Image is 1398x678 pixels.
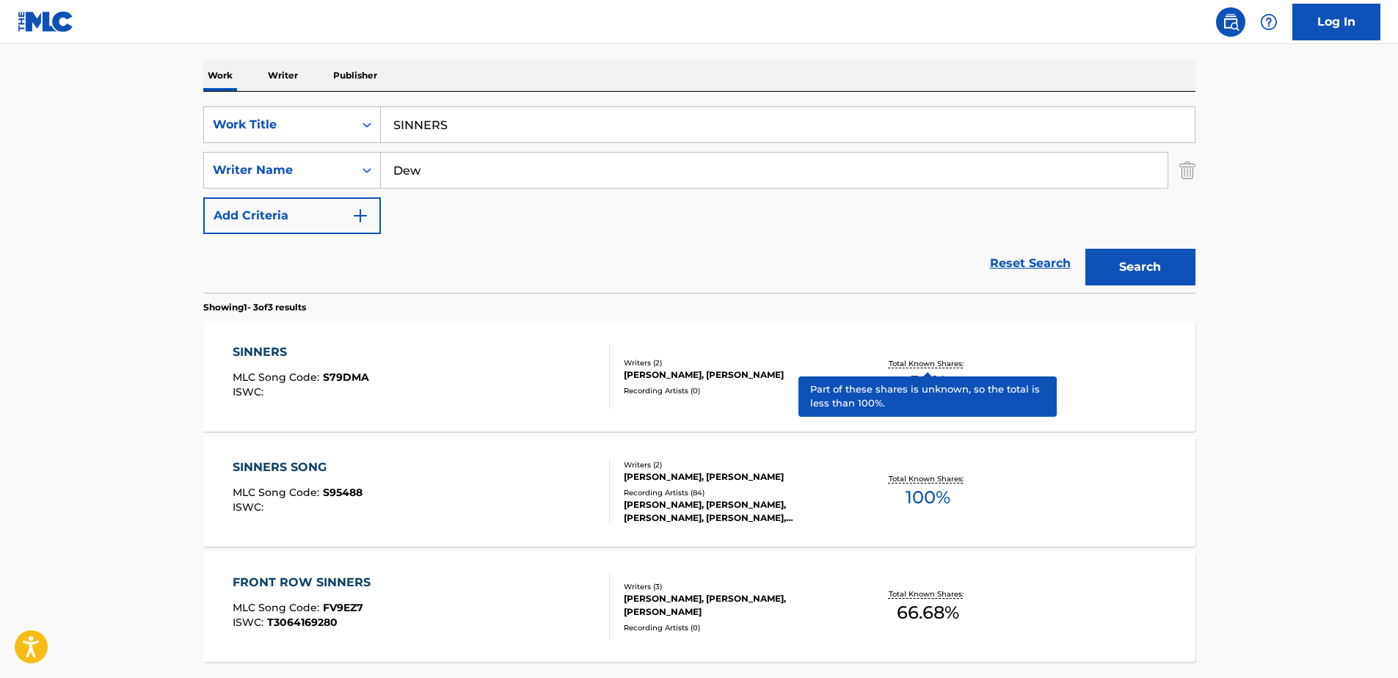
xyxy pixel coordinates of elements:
form: Search Form [203,106,1195,293]
div: Writers ( 2 ) [624,459,845,470]
img: Delete Criterion [1179,152,1195,189]
img: MLC Logo [18,11,74,32]
span: MLC Song Code : [233,371,323,384]
a: Reset Search [983,247,1078,280]
p: Total Known Shares: [889,358,967,369]
div: Recording Artists ( 0 ) [624,385,845,396]
p: Showing 1 - 3 of 3 results [203,301,306,314]
div: SINNERS SONG [233,459,363,476]
span: MLC Song Code : [233,486,323,499]
div: [PERSON_NAME], [PERSON_NAME] [624,368,845,382]
a: SINNERSMLC Song Code:S79DMAISWC:Writers (2)[PERSON_NAME], [PERSON_NAME]Recording Artists (0)Total... [203,321,1195,431]
div: Recording Artists ( 84 ) [624,487,845,498]
span: ISWC : [233,616,267,629]
div: Writers ( 3 ) [624,581,845,592]
span: FV9EZ7 [323,601,363,614]
div: SINNERS [233,343,369,361]
img: search [1222,13,1239,31]
div: Writers ( 2 ) [624,357,845,368]
div: Work Title [213,116,345,134]
div: [PERSON_NAME], [PERSON_NAME], [PERSON_NAME] [624,592,845,619]
span: ISWC : [233,500,267,514]
div: [PERSON_NAME], [PERSON_NAME] [624,470,845,484]
span: S79DMA [323,371,369,384]
button: Search [1085,249,1195,285]
a: Log In [1292,4,1380,40]
span: MLC Song Code : [233,601,323,614]
div: Recording Artists ( 0 ) [624,622,845,633]
span: 50 % [909,369,946,395]
p: Total Known Shares: [889,473,967,484]
img: help [1260,13,1278,31]
span: S95488 [323,486,363,499]
div: Writer Name [213,161,345,179]
a: Public Search [1216,7,1245,37]
a: FRONT ROW SINNERSMLC Song Code:FV9EZ7ISWC:T3064169280Writers (3)[PERSON_NAME], [PERSON_NAME], [PE... [203,552,1195,662]
span: 66.68 % [897,599,959,626]
div: Help [1254,7,1284,37]
div: [PERSON_NAME], [PERSON_NAME], [PERSON_NAME], [PERSON_NAME], [PERSON_NAME] [624,498,845,525]
span: ISWC : [233,385,267,398]
span: T3064169280 [267,616,338,629]
p: Publisher [329,60,382,91]
img: 9d2ae6d4665cec9f34b9.svg [352,207,369,225]
p: Total Known Shares: [889,588,967,599]
p: Writer [263,60,302,91]
p: Work [203,60,237,91]
button: Add Criteria [203,197,381,234]
div: FRONT ROW SINNERS [233,574,378,591]
span: 100 % [906,484,950,511]
a: SINNERS SONGMLC Song Code:S95488ISWC:Writers (2)[PERSON_NAME], [PERSON_NAME]Recording Artists (84... [203,437,1195,547]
